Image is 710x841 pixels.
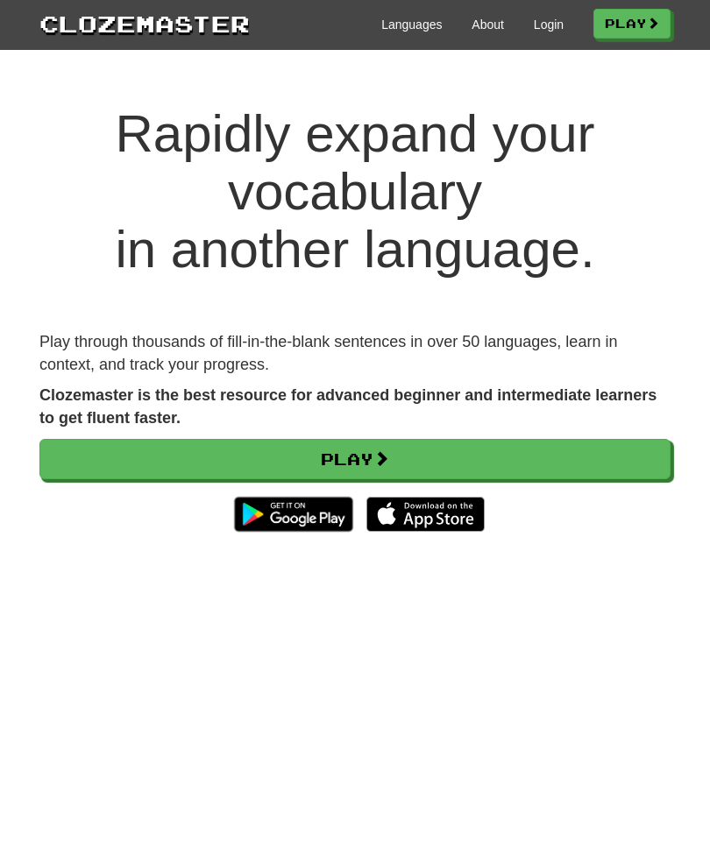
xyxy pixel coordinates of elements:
[534,16,564,33] a: Login
[39,7,250,39] a: Clozemaster
[39,331,671,376] p: Play through thousands of fill-in-the-blank sentences in over 50 languages, learn in context, and...
[593,9,671,39] a: Play
[381,16,442,33] a: Languages
[39,439,671,479] a: Play
[39,386,657,427] strong: Clozemaster is the best resource for advanced beginner and intermediate learners to get fluent fa...
[366,497,485,532] img: Download_on_the_App_Store_Badge_US-UK_135x40-25178aeef6eb6b83b96f5f2d004eda3bffbb37122de64afbaef7...
[472,16,504,33] a: About
[225,488,361,541] img: Get it on Google Play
